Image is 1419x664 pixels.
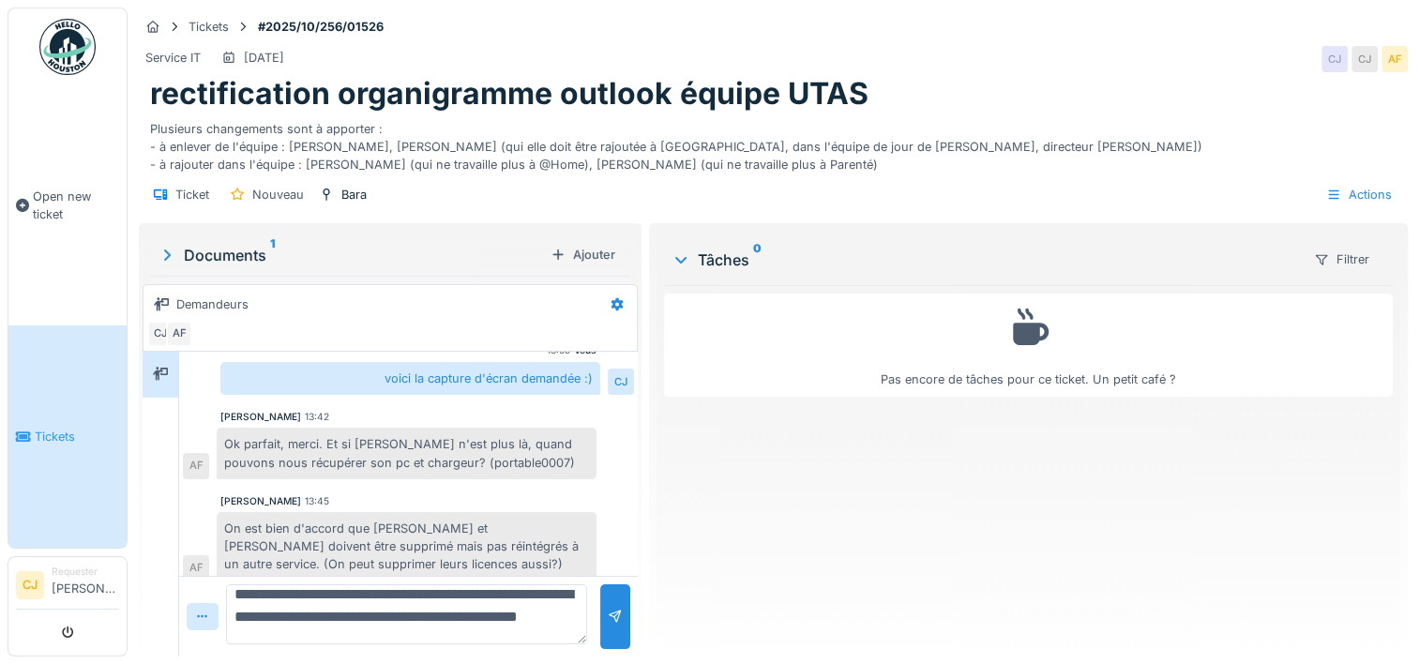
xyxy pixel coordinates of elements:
[52,565,119,579] div: Requester
[183,555,209,581] div: AF
[1318,181,1400,208] div: Actions
[244,49,284,67] div: [DATE]
[608,369,634,395] div: CJ
[305,494,329,508] div: 13:45
[672,249,1298,271] div: Tâches
[175,186,209,204] div: Ticket
[35,428,119,445] span: Tickets
[220,410,301,424] div: [PERSON_NAME]
[145,49,201,67] div: Service IT
[16,571,44,599] li: CJ
[176,295,249,313] div: Demandeurs
[753,249,762,271] sup: 0
[220,362,600,395] div: voici la capture d'écran demandée :)
[39,19,96,75] img: Badge_color-CXgf-gQk.svg
[676,302,1381,389] div: Pas encore de tâches pour ce ticket. Un petit café ?
[166,321,192,347] div: AF
[150,113,1396,174] div: Plusieurs changements sont à apporter : - à enlever de l'équipe : [PERSON_NAME], [PERSON_NAME] (q...
[543,242,623,267] div: Ajouter
[16,565,119,610] a: CJ Requester[PERSON_NAME]
[183,453,209,479] div: AF
[305,410,329,424] div: 13:42
[1306,246,1378,273] div: Filtrer
[217,428,596,478] div: Ok parfait, merci. Et si [PERSON_NAME] n'est plus là, quand pouvons nous récupérer son pc et char...
[217,512,596,581] div: On est bien d'accord que [PERSON_NAME] et [PERSON_NAME] doivent être supprimé mais pas réintégrés...
[250,18,391,36] strong: #2025/10/256/01526
[52,565,119,605] li: [PERSON_NAME]
[33,188,119,223] span: Open new ticket
[150,76,868,112] h1: rectification organigramme outlook équipe UTAS
[1351,46,1378,72] div: CJ
[1381,46,1408,72] div: AF
[147,321,174,347] div: CJ
[1321,46,1348,72] div: CJ
[8,85,127,325] a: Open new ticket
[189,18,229,36] div: Tickets
[220,494,301,508] div: [PERSON_NAME]
[8,325,127,548] a: Tickets
[252,186,304,204] div: Nouveau
[270,244,275,266] sup: 1
[341,186,367,204] div: Bara
[158,244,543,266] div: Documents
